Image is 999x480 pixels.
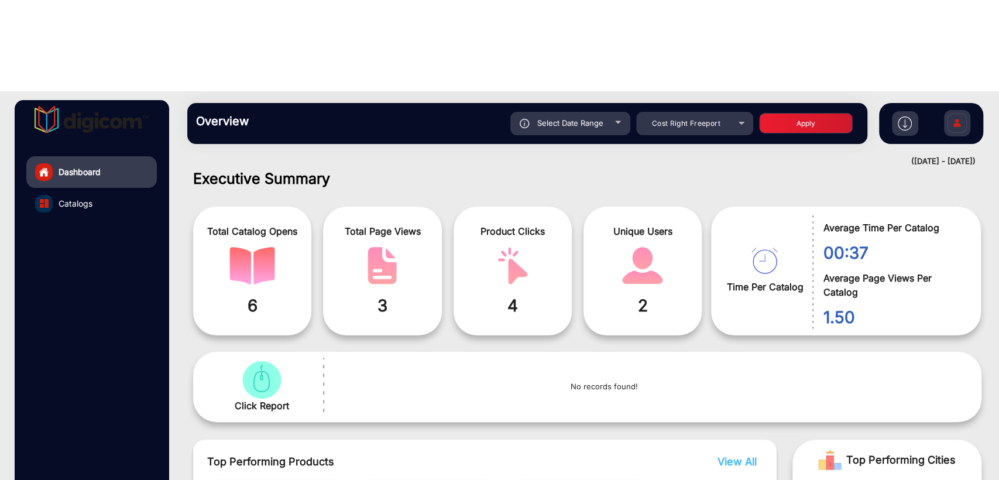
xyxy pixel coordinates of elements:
[196,114,360,128] h3: Overview
[39,167,49,177] img: home
[332,293,432,318] span: 3
[332,224,432,238] span: Total Page Views
[652,119,720,128] span: Cost Right Freeport
[818,448,842,472] img: Rank image
[235,399,289,413] span: Click Report
[176,156,976,167] div: ([DATE] - [DATE])
[35,106,149,133] img: vmg-logo
[823,271,963,299] span: Average Page Views Per Catalog
[40,199,49,208] img: catalog
[462,224,563,238] span: Product Clicks
[751,248,778,274] img: catalog
[202,224,303,238] span: Total Catalog Opens
[823,221,963,235] span: Average Time Per Catalog
[229,247,275,284] img: catalog
[537,118,603,128] span: Select Date Range
[239,361,284,399] img: catalog
[59,166,101,178] span: Dashboard
[846,448,956,472] span: Top Performing Cities
[823,305,963,330] span: 1.50
[202,293,303,318] span: 6
[193,170,981,187] h1: Executive Summary
[26,188,157,220] a: Catalogs
[898,116,912,131] img: h2download.svg
[345,381,864,393] p: No records found!
[520,119,530,128] img: icon
[715,454,754,469] button: View All
[620,247,665,284] img: catalog
[592,224,693,238] span: Unique Users
[759,113,853,133] button: Apply
[592,293,693,318] span: 2
[823,241,963,265] span: 00:37
[59,197,92,210] span: Catalogs
[718,455,757,468] span: View All
[462,293,563,318] span: 4
[490,247,535,284] img: catalog
[207,454,630,469] span: Top Performing Products
[359,247,405,284] img: catalog
[945,104,969,145] img: Sign%20Up.svg
[26,156,157,188] a: Dashboard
